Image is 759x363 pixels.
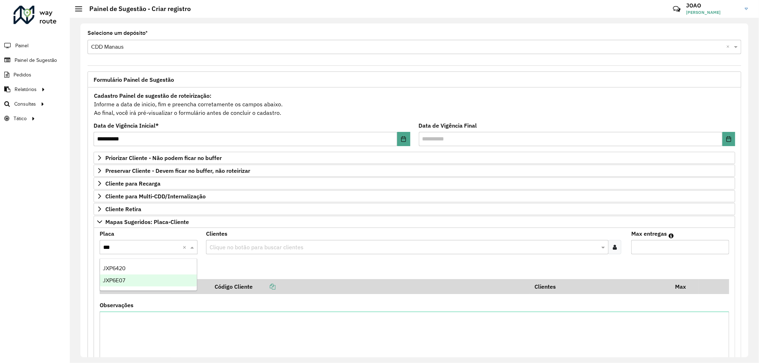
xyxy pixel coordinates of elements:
label: Selecione um depósito [88,29,148,37]
a: Priorizar Cliente - Não podem ficar no buffer [94,152,735,164]
a: Cliente Retira [94,203,735,215]
em: Máximo de clientes que serão colocados na mesma rota com os clientes informados [669,233,674,239]
span: Clear all [726,43,732,51]
button: Choose Date [722,132,735,146]
span: Painel [15,42,28,49]
th: Max [670,279,699,294]
div: Informe a data de inicio, fim e preencha corretamente os campos abaixo. Ao final, você irá pré-vi... [94,91,735,117]
label: Placa [100,229,114,238]
a: Cliente para Recarga [94,177,735,189]
label: Data de Vigência Inicial [94,121,159,130]
th: Clientes [529,279,670,294]
span: Formulário Painel de Sugestão [94,77,174,82]
a: Contato Rápido [669,1,684,17]
span: Cliente para Recarga [105,181,160,186]
span: Priorizar Cliente - Não podem ficar no buffer [105,155,222,161]
strong: Cadastro Painel de sugestão de roteirização: [94,92,211,99]
span: Consultas [14,100,36,108]
ng-dropdown-panel: Options list [100,258,197,291]
label: Max entregas [631,229,667,238]
label: Observações [100,301,133,309]
span: JXP6420 [103,265,126,271]
h3: JOAO [686,2,739,9]
a: Cliente para Multi-CDD/Internalização [94,190,735,202]
span: Pedidos [14,71,31,79]
span: Cliente para Multi-CDD/Internalização [105,193,206,199]
span: Cliente Retira [105,206,141,212]
th: Código Cliente [210,279,529,294]
label: Data de Vigência Final [419,121,477,130]
span: Painel de Sugestão [15,57,57,64]
a: Mapas Sugeridos: Placa-Cliente [94,216,735,228]
span: Relatórios [15,86,37,93]
button: Choose Date [397,132,410,146]
label: Clientes [206,229,227,238]
span: [PERSON_NAME] [686,9,739,16]
span: Mapas Sugeridos: Placa-Cliente [105,219,189,225]
span: JXP6E07 [103,277,125,283]
span: Preservar Cliente - Devem ficar no buffer, não roteirizar [105,168,250,174]
span: Tático [14,115,27,122]
span: Clear all [183,243,189,251]
a: Copiar [253,283,275,290]
a: Preservar Cliente - Devem ficar no buffer, não roteirizar [94,165,735,177]
h2: Painel de Sugestão - Criar registro [82,5,191,13]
